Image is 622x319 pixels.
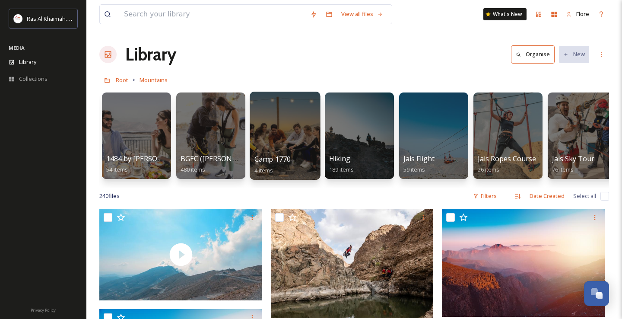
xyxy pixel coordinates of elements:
[562,6,593,22] a: Flore
[31,304,56,315] a: Privacy Policy
[511,45,555,63] button: Organise
[116,75,128,85] a: Root
[106,155,188,173] a: 1484 by [PERSON_NAME]54 items
[254,166,273,174] span: 4 items
[337,6,387,22] a: View all files
[19,58,36,66] span: Library
[140,76,168,84] span: Mountains
[525,188,569,204] div: Date Created
[254,155,291,174] a: Camp 17704 items
[559,46,589,63] button: New
[478,154,536,163] span: Jais Ropes Course
[99,209,262,300] img: thumbnail
[442,209,605,317] img: Jebel Jais Ras Al Khaimah_UAE.jpg
[576,10,589,18] span: Flore
[106,166,128,173] span: 54 items
[403,155,435,173] a: Jais Flight59 items
[552,154,594,163] span: Jais Sky Tour
[181,154,313,163] span: BGEC ([PERSON_NAME] Explorers Camp)
[254,154,291,164] span: Camp 1770
[478,166,499,173] span: 26 items
[329,154,350,163] span: Hiking
[31,307,56,313] span: Privacy Policy
[584,281,609,306] button: Open Chat
[329,166,354,173] span: 189 items
[552,155,594,173] a: Jais Sky Tour76 items
[403,154,435,163] span: Jais Flight
[573,192,596,200] span: Select all
[27,14,149,22] span: Ras Al Khaimah Tourism Development Authority
[14,14,22,23] img: Logo_RAKTDA_RGB-01.png
[99,192,120,200] span: 240 file s
[403,166,425,173] span: 59 items
[552,166,574,173] span: 76 items
[140,75,168,85] a: Mountains
[181,155,313,173] a: BGEC ([PERSON_NAME] Explorers Camp)480 items
[9,45,25,51] span: MEDIA
[271,209,434,318] img: Wadi Shawka Ras Al Khaimah UAE.jpg
[106,154,188,163] span: 1484 by [PERSON_NAME]
[125,41,176,67] a: Library
[469,188,501,204] div: Filters
[478,155,536,173] a: Jais Ropes Course26 items
[329,155,354,173] a: Hiking189 items
[483,8,527,20] a: What's New
[19,75,48,83] span: Collections
[116,76,128,84] span: Root
[120,5,306,24] input: Search your library
[181,166,205,173] span: 480 items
